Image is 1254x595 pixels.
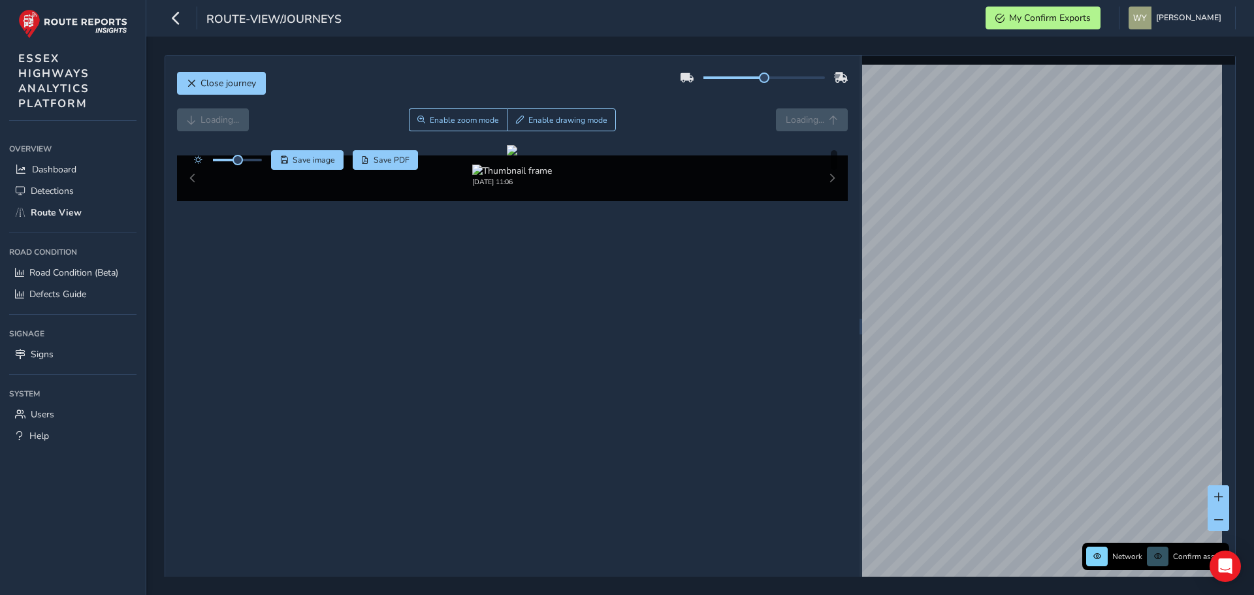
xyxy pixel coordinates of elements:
[9,139,137,159] div: Overview
[9,202,137,223] a: Route View
[31,185,74,197] span: Detections
[31,348,54,361] span: Signs
[31,408,54,421] span: Users
[32,163,76,176] span: Dashboard
[430,115,499,125] span: Enable zoom mode
[9,242,137,262] div: Road Condition
[1129,7,1226,29] button: [PERSON_NAME]
[9,384,137,404] div: System
[206,11,342,29] span: route-view/journeys
[1009,12,1091,24] span: My Confirm Exports
[31,206,82,219] span: Route View
[507,108,616,131] button: Draw
[9,180,137,202] a: Detections
[1129,7,1151,29] img: diamond-layout
[9,283,137,305] a: Defects Guide
[271,150,344,170] button: Save
[986,7,1101,29] button: My Confirm Exports
[9,425,137,447] a: Help
[201,77,256,89] span: Close journey
[9,324,137,344] div: Signage
[374,155,410,165] span: Save PDF
[1112,551,1142,562] span: Network
[177,72,266,95] button: Close journey
[29,430,49,442] span: Help
[1173,551,1225,562] span: Confirm assets
[472,177,552,187] div: [DATE] 11:06
[472,165,552,177] img: Thumbnail frame
[29,266,118,279] span: Road Condition (Beta)
[9,344,137,365] a: Signs
[29,288,86,300] span: Defects Guide
[1210,551,1241,582] div: Open Intercom Messenger
[409,108,507,131] button: Zoom
[18,9,127,39] img: rr logo
[528,115,607,125] span: Enable drawing mode
[293,155,335,165] span: Save image
[9,262,137,283] a: Road Condition (Beta)
[9,159,137,180] a: Dashboard
[1156,7,1221,29] span: [PERSON_NAME]
[9,404,137,425] a: Users
[353,150,419,170] button: PDF
[18,51,89,111] span: ESSEX HIGHWAYS ANALYTICS PLATFORM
